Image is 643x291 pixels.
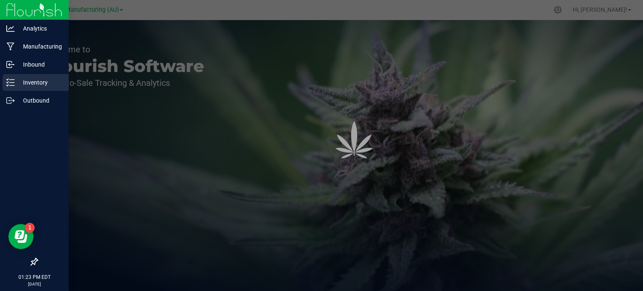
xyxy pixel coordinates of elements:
[4,281,65,287] p: [DATE]
[6,24,15,33] inline-svg: Analytics
[15,59,65,70] p: Inbound
[25,223,35,233] iframe: Resource center unread badge
[4,273,65,281] p: 01:23 PM EDT
[8,224,33,249] iframe: Resource center
[6,42,15,51] inline-svg: Manufacturing
[15,41,65,52] p: Manufacturing
[6,60,15,69] inline-svg: Inbound
[15,95,65,106] p: Outbound
[15,23,65,33] p: Analytics
[6,96,15,105] inline-svg: Outbound
[6,78,15,87] inline-svg: Inventory
[15,77,65,88] p: Inventory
